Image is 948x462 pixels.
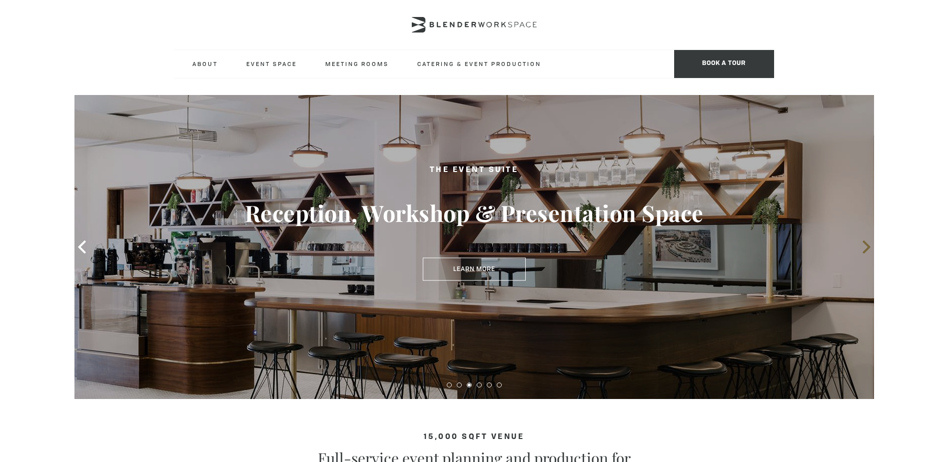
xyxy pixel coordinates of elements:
a: Meeting Rooms [317,50,397,77]
h2: The Event Suite [114,164,834,177]
a: About [184,50,226,77]
h3: Reception, Workshop & Presentation Space [114,199,834,227]
a: Event Space [238,50,305,77]
a: Learn More [423,257,526,280]
a: Catering & Event Production [409,50,549,77]
span: Book a tour [674,50,774,78]
h4: 15,000 sqft venue [174,433,774,441]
